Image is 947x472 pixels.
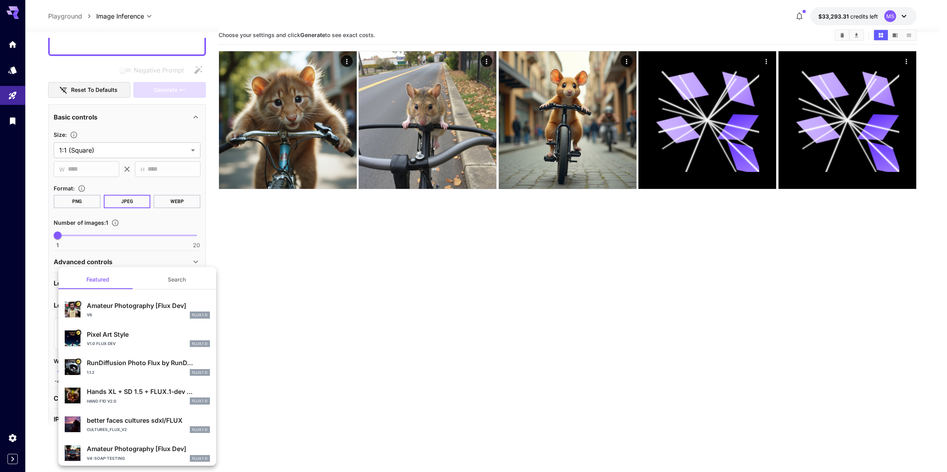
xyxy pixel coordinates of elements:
p: FLUX.1 D [192,456,208,461]
div: Amateur Photography [Flux Dev]v4-soap-testingFLUX.1 D [65,441,210,465]
p: FLUX.1 D [192,427,208,433]
p: FLUX.1 D [192,341,208,347]
p: Hand F1D v2.0 [87,398,116,404]
p: better faces cultures sdxl/FLUX [87,416,210,425]
button: Search [137,270,216,289]
p: cultures_flux_v2 [87,427,127,433]
div: Certified Model – Vetted for best performance and includes a commercial license.Amateur Photograp... [65,298,210,322]
button: Certified Model – Vetted for best performance and includes a commercial license. [75,301,81,307]
p: Hands XL + SD 1.5 + FLUX.1-dev ... [87,387,210,396]
button: Certified Model – Vetted for best performance and includes a commercial license. [75,329,81,336]
p: FLUX.1 D [192,312,208,318]
button: Featured [58,270,137,289]
div: Certified Model – Vetted for best performance and includes a commercial license.RunDiffusion Phot... [65,355,210,379]
p: v6 [87,312,92,318]
div: Hands XL + SD 1.5 + FLUX.1-dev ...Hand F1D v2.0FLUX.1 D [65,384,210,408]
p: v1.0 Flux Dev [87,341,116,347]
button: Certified Model – Vetted for best performance and includes a commercial license. [75,358,81,364]
p: FLUX.1 D [192,398,208,404]
div: Certified Model – Vetted for best performance and includes a commercial license.Pixel Art Stylev1... [65,326,210,351]
p: RunDiffusion Photo Flux by RunD... [87,358,210,368]
p: Amateur Photography [Flux Dev] [87,444,210,453]
p: 1.1.2 [87,369,94,375]
p: FLUX.1 D [192,370,208,375]
div: better faces cultures sdxl/FLUXcultures_flux_v2FLUX.1 D [65,412,210,437]
p: Amateur Photography [Flux Dev] [87,301,210,310]
p: Pixel Art Style [87,330,210,339]
p: v4-soap-testing [87,455,125,461]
